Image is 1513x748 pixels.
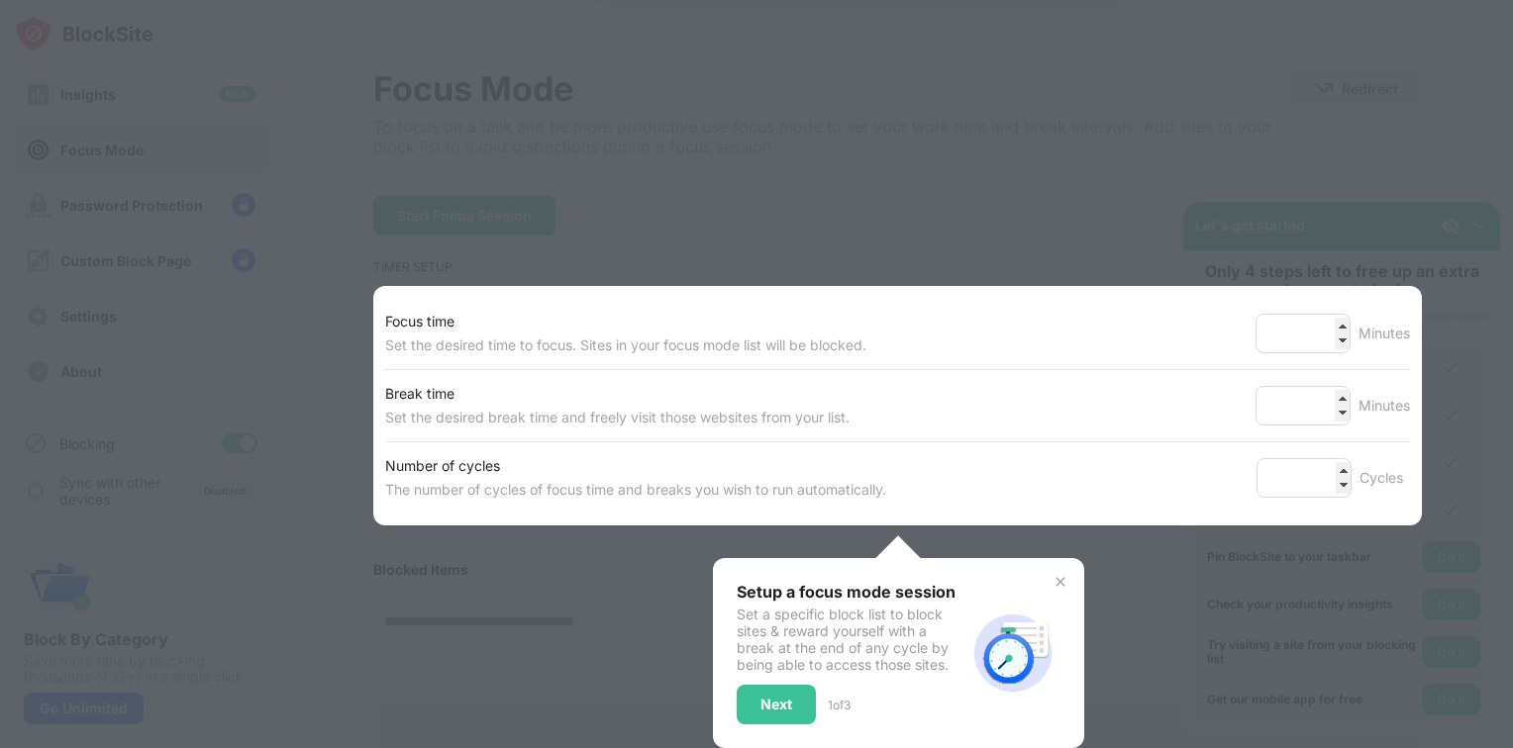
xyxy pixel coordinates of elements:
[965,606,1060,701] img: focus-mode-timer.svg
[760,697,792,712] div: Next
[385,454,886,478] div: Number of cycles
[1359,394,1410,418] div: Minutes
[385,478,886,502] div: The number of cycles of focus time and breaks you wish to run automatically.
[385,310,866,333] div: Focus time
[737,606,965,673] div: Set a specific block list to block sites & reward yourself with a break at the end of any cycle b...
[828,698,851,712] div: 1 of 3
[1053,574,1068,590] img: x-button.svg
[737,582,965,602] div: Setup a focus mode session
[385,406,850,429] div: Set the desired break time and freely visit those websites from your list.
[1360,466,1410,490] div: Cycles
[1359,322,1410,345] div: Minutes
[385,333,866,357] div: Set the desired time to focus. Sites in your focus mode list will be blocked.
[385,382,850,406] div: Break time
